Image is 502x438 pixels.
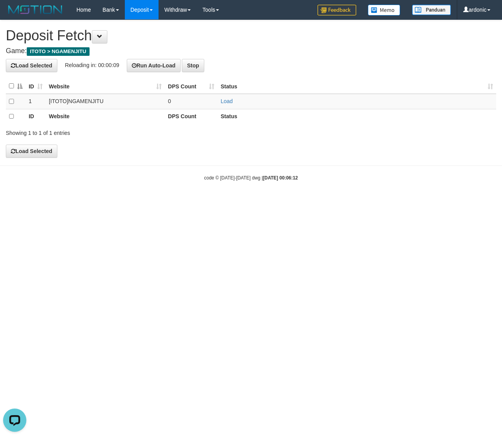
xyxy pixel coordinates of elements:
img: Button%20Memo.svg [368,5,400,16]
th: Status: activate to sort column ascending [217,79,496,94]
span: Reloading in: 00:00:09 [65,62,119,68]
th: ID [26,109,46,124]
th: DPS Count [165,109,217,124]
button: Run Auto-Load [127,59,181,72]
button: Load Selected [6,59,57,72]
th: Website: activate to sort column ascending [46,79,165,94]
a: Load [221,98,233,104]
span: ITOTO > NGAMENJITU [27,47,90,56]
td: 1 [26,94,46,109]
th: Website [46,109,165,124]
span: 0 [168,98,171,104]
strong: [DATE] 00:06:12 [263,175,298,181]
img: Feedback.jpg [317,5,356,16]
th: DPS Count: activate to sort column ascending [165,79,217,94]
small: code © [DATE]-[DATE] dwg | [204,175,298,181]
div: Showing 1 to 1 of 1 entries [6,126,204,137]
img: MOTION_logo.png [6,4,65,16]
img: panduan.png [412,5,451,15]
button: Load Selected [6,145,57,158]
h4: Game: [6,47,496,55]
button: Open LiveChat chat widget [3,3,26,26]
button: Stop [182,59,204,72]
h1: Deposit Fetch [6,28,496,43]
td: [ITOTO] NGAMENJITU [46,94,165,109]
th: Status [217,109,496,124]
th: ID: activate to sort column ascending [26,79,46,94]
